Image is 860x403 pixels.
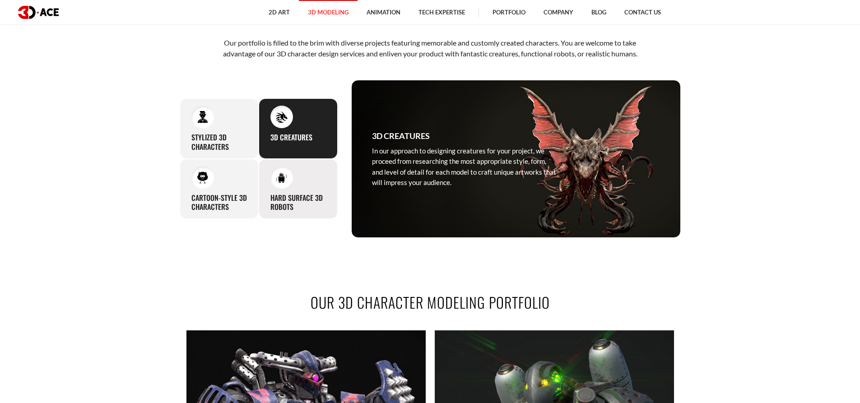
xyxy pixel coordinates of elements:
img: Stylized 3D Characters [196,111,209,123]
h3: Cartoon-Style 3D Characters [191,193,247,212]
h3: 3D Creatures [270,133,312,142]
h2: OUR 3D CHARACTER MODELING PORTFOLIO [180,292,681,312]
h2: OUR 3D CHARACTER MODELING SERVICES [180,6,681,26]
img: Hard Surface 3D Robots [275,171,288,183]
h3: Stylized 3D Characters [191,133,247,152]
img: logo dark [18,6,59,19]
p: Our portfolio is filled to the brim with diverse projects featuring memorable and customly create... [208,37,652,60]
h3: Hard Surface 3D Robots [270,193,326,212]
img: 3D Creatures [275,111,288,123]
img: Cartoon-Style 3D Characters [196,171,209,183]
h3: 3D Creatures [372,130,430,142]
p: In our approach to designing creatures for your project, we proceed from researching the most app... [372,146,557,188]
